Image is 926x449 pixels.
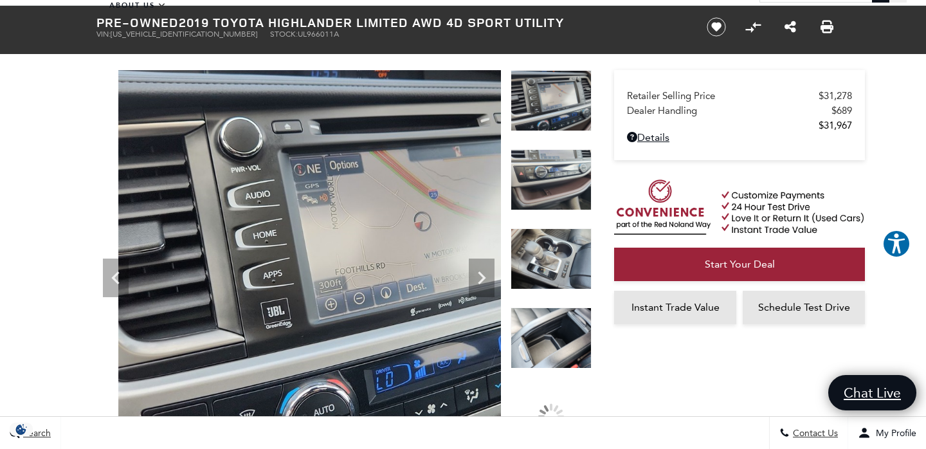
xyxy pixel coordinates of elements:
[743,17,763,37] button: Compare Vehicle
[511,228,592,289] img: Used 2019 Red Toyota Limited image 24
[882,230,911,261] aside: Accessibility Help Desk
[758,301,850,313] span: Schedule Test Drive
[469,259,495,297] div: Next
[6,423,36,436] section: Click to Open Cookie Consent Modal
[511,70,592,131] img: Used 2019 Red Toyota Limited image 22
[627,90,819,102] span: Retailer Selling Price
[743,291,865,324] a: Schedule Test Drive
[96,70,636,442] img: Used 2019 Red Toyota Limited image 22
[831,105,852,116] span: $689
[111,30,257,39] span: [US_VEHICLE_IDENTIFICATION_NUMBER]
[882,230,911,258] button: Explore your accessibility options
[848,417,926,449] button: Open user profile menu
[790,428,838,439] span: Contact Us
[705,258,775,270] span: Start Your Deal
[511,149,592,210] img: Used 2019 Red Toyota Limited image 23
[298,30,339,39] span: UL966011A
[627,105,831,116] span: Dealer Handling
[819,90,852,102] span: $31,278
[614,248,865,281] a: Start Your Deal
[627,105,852,116] a: Dealer Handling $689
[819,120,852,131] span: $31,967
[828,375,916,410] a: Chat Live
[821,19,833,35] a: Print this Pre-Owned 2019 Toyota Highlander Limited AWD 4D Sport Utility
[627,90,852,102] a: Retailer Selling Price $31,278
[103,259,129,297] div: Previous
[837,384,907,401] span: Chat Live
[96,15,685,30] h1: 2019 Toyota Highlander Limited AWD 4D Sport Utility
[785,19,796,35] a: Share this Pre-Owned 2019 Toyota Highlander Limited AWD 4D Sport Utility
[627,120,852,131] a: $31,967
[270,30,298,39] span: Stock:
[511,307,592,369] img: Used 2019 Red Toyota Limited image 25
[614,291,736,324] a: Instant Trade Value
[6,423,36,436] img: Opt-Out Icon
[96,30,111,39] span: VIN:
[631,301,720,313] span: Instant Trade Value
[96,14,179,31] strong: Pre-Owned
[702,17,731,37] button: Save vehicle
[627,131,852,143] a: Details
[871,428,916,439] span: My Profile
